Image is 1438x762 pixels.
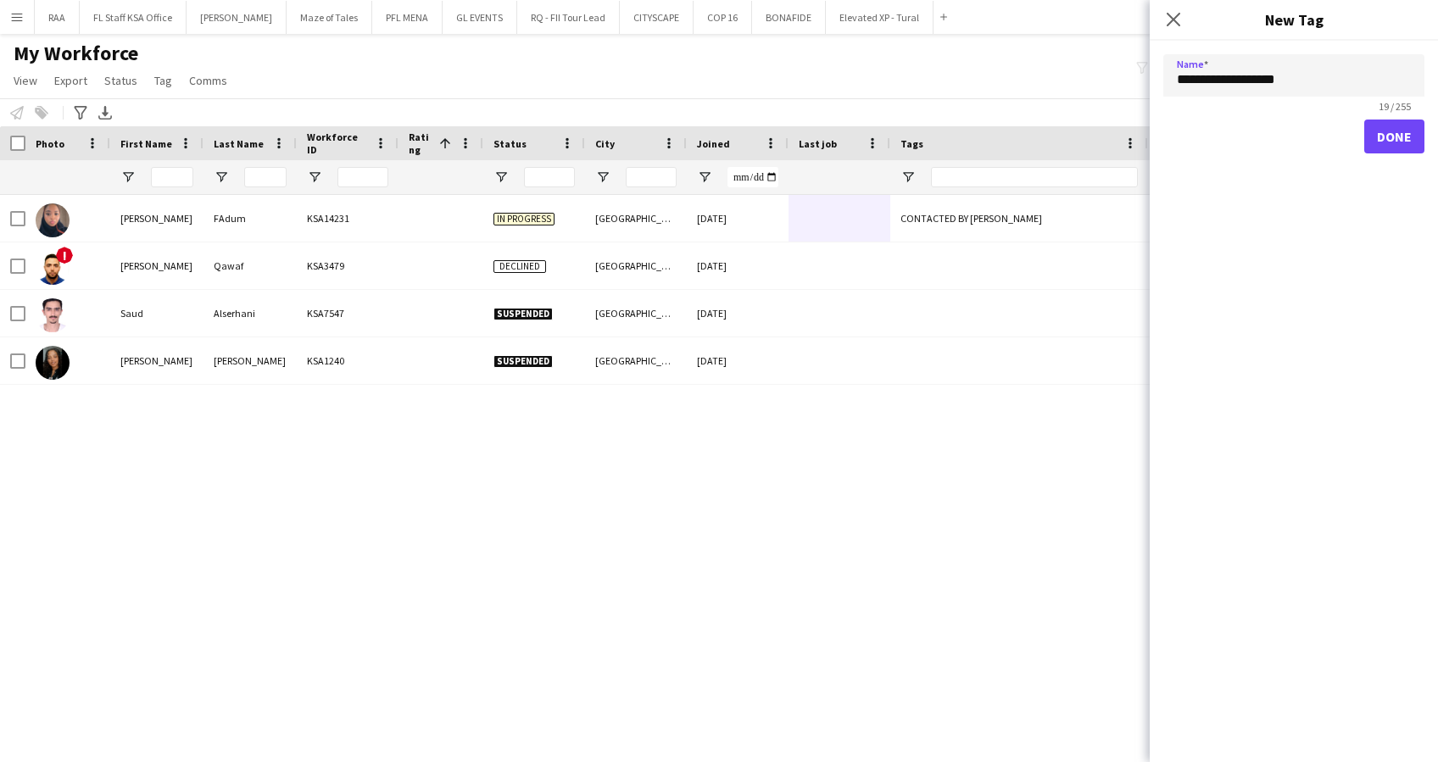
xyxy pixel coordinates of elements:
[36,137,64,150] span: Photo
[297,242,399,289] div: KSA3479
[287,1,372,34] button: Maze of Tales
[900,170,916,185] button: Open Filter Menu
[585,290,687,337] div: [GEOGRAPHIC_DATA]
[337,167,388,187] input: Workforce ID Filter Input
[409,131,432,156] span: Rating
[95,103,115,123] app-action-btn: Export XLSX
[493,170,509,185] button: Open Filter Menu
[1148,337,1258,384] div: 0
[1150,8,1438,31] h3: New Tag
[493,308,553,320] span: Suspended
[70,103,91,123] app-action-btn: Advanced filters
[98,70,144,92] a: Status
[110,195,203,242] div: [PERSON_NAME]
[626,167,677,187] input: City Filter Input
[595,170,610,185] button: Open Filter Menu
[14,73,37,88] span: View
[1148,290,1258,337] div: 0
[372,1,443,34] button: PFL MENA
[687,337,789,384] div: [DATE]
[110,242,203,289] div: [PERSON_NAME]
[697,137,730,150] span: Joined
[36,346,70,380] img: Senait Zemichael
[1365,100,1424,113] span: 19 / 255
[1148,195,1258,242] div: 0
[826,1,934,34] button: Elevated XP - Tural
[799,137,837,150] span: Last job
[1364,120,1424,153] button: Done
[36,251,70,285] img: Mahmoud Qawaf
[104,73,137,88] span: Status
[7,70,44,92] a: View
[493,355,553,368] span: Suspended
[752,1,826,34] button: BONAFIDE
[151,167,193,187] input: First Name Filter Input
[697,170,712,185] button: Open Filter Menu
[900,137,923,150] span: Tags
[890,195,1148,242] div: CONTACTED BY [PERSON_NAME]
[54,73,87,88] span: Export
[297,195,399,242] div: KSA14231
[154,73,172,88] span: Tag
[203,337,297,384] div: [PERSON_NAME]
[35,1,80,34] button: RAA
[110,337,203,384] div: [PERSON_NAME]
[182,70,234,92] a: Comms
[585,195,687,242] div: [GEOGRAPHIC_DATA]
[595,137,615,150] span: City
[110,290,203,337] div: Saud
[687,195,789,242] div: [DATE]
[493,260,546,273] span: Declined
[214,170,229,185] button: Open Filter Menu
[585,337,687,384] div: [GEOGRAPHIC_DATA]
[36,203,70,237] img: Faduma FAdum
[443,1,517,34] button: GL EVENTS
[189,73,227,88] span: Comms
[307,131,368,156] span: Workforce ID
[187,1,287,34] button: [PERSON_NAME]
[56,247,73,264] span: !
[493,137,527,150] span: Status
[524,167,575,187] input: Status Filter Input
[120,170,136,185] button: Open Filter Menu
[14,41,138,66] span: My Workforce
[620,1,694,34] button: CITYSCAPE
[493,213,555,225] span: In progress
[1148,242,1258,289] div: 0
[203,242,297,289] div: Qawaf
[80,1,187,34] button: FL Staff KSA Office
[148,70,179,92] a: Tag
[585,242,687,289] div: [GEOGRAPHIC_DATA]
[47,70,94,92] a: Export
[244,167,287,187] input: Last Name Filter Input
[297,337,399,384] div: KSA1240
[203,195,297,242] div: FAdum
[931,167,1138,187] input: Tags Filter Input
[687,290,789,337] div: [DATE]
[214,137,264,150] span: Last Name
[120,137,172,150] span: First Name
[36,298,70,332] img: Saud Alserhani
[694,1,752,34] button: COP 16
[297,290,399,337] div: KSA7547
[203,290,297,337] div: Alserhani
[517,1,620,34] button: RQ - FII Tour Lead
[307,170,322,185] button: Open Filter Menu
[687,242,789,289] div: [DATE]
[727,167,778,187] input: Joined Filter Input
